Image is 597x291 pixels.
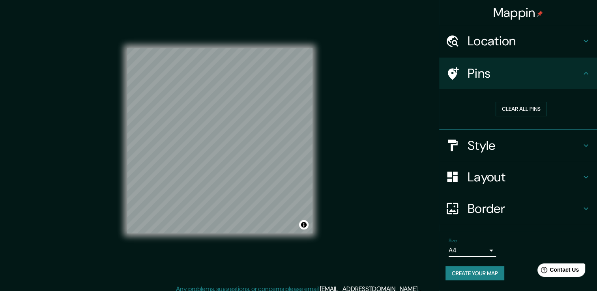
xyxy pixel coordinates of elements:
[439,130,597,161] div: Style
[439,25,597,57] div: Location
[468,201,581,216] h4: Border
[299,220,309,229] button: Toggle attribution
[496,102,547,116] button: Clear all pins
[439,58,597,89] div: Pins
[439,161,597,193] div: Layout
[449,244,496,257] div: A4
[468,65,581,81] h4: Pins
[127,48,313,233] canvas: Map
[468,138,581,153] h4: Style
[439,193,597,224] div: Border
[468,33,581,49] h4: Location
[449,237,457,244] label: Size
[445,266,504,281] button: Create your map
[468,169,581,185] h4: Layout
[537,11,543,17] img: pin-icon.png
[493,5,543,21] h4: Mappin
[527,260,588,282] iframe: Help widget launcher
